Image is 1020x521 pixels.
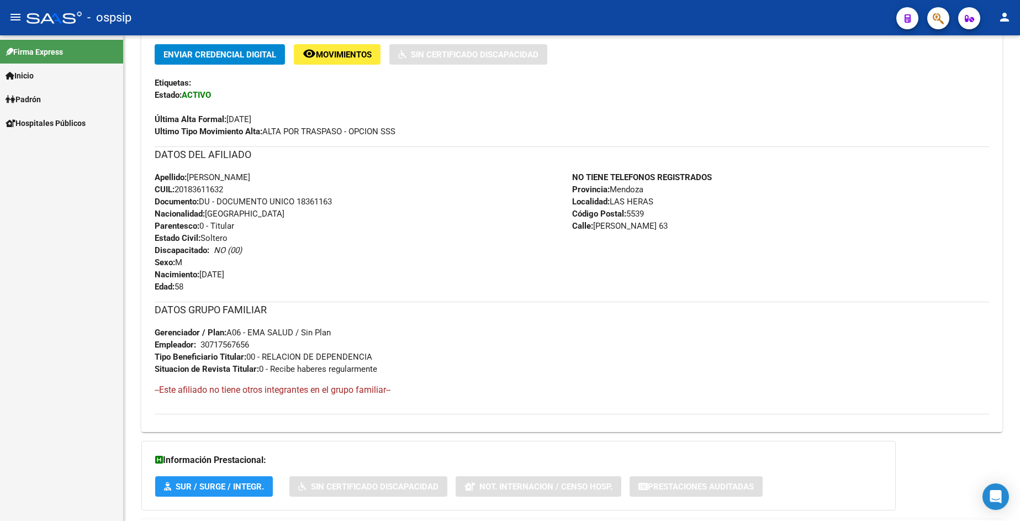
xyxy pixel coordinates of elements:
[6,117,86,129] span: Hospitales Públicos
[155,328,226,338] strong: Gerenciador / Plan:
[200,339,249,351] div: 30717567656
[572,209,644,219] span: 5539
[572,197,610,207] strong: Localidad:
[982,483,1009,510] div: Open Intercom Messenger
[411,50,538,60] span: Sin Certificado Discapacidad
[316,50,372,60] span: Movimientos
[176,482,264,492] span: SUR / SURGE / INTEGR.
[163,50,276,60] span: Enviar Credencial Digital
[155,364,377,374] span: 0 - Recibe haberes regularmente
[289,476,447,497] button: Sin Certificado Discapacidad
[155,147,989,162] h3: DATOS DEL AFILIADO
[456,476,621,497] button: Not. Internacion / Censo Hosp.
[155,282,183,292] span: 58
[572,221,668,231] span: [PERSON_NAME] 63
[155,114,251,124] span: [DATE]
[155,209,205,219] strong: Nacionalidad:
[572,172,712,182] strong: NO TIENE TELEFONOS REGISTRADOS
[87,6,131,30] span: - ospsip
[155,185,175,194] strong: CUIL:
[155,185,223,194] span: 20183611632
[155,197,332,207] span: DU - DOCUMENTO UNICO 18361163
[155,384,989,396] h4: --Este afiliado no tiene otros integrantes en el grupo familiar--
[294,44,380,65] button: Movimientos
[389,44,547,65] button: Sin Certificado Discapacidad
[479,482,612,492] span: Not. Internacion / Censo Hosp.
[155,257,175,267] strong: Sexo:
[998,10,1011,24] mat-icon: person
[303,47,316,60] mat-icon: remove_red_eye
[155,90,182,100] strong: Estado:
[311,482,438,492] span: Sin Certificado Discapacidad
[155,44,285,65] button: Enviar Credencial Digital
[6,93,41,106] span: Padrón
[630,476,763,497] button: Prestaciones Auditadas
[155,340,196,350] strong: Empleador:
[182,90,211,100] strong: ACTIVO
[572,185,643,194] span: Mendoza
[155,114,226,124] strong: Última Alta Formal:
[572,209,626,219] strong: Código Postal:
[572,221,593,231] strong: Calle:
[155,221,199,231] strong: Parentesco:
[214,245,242,255] i: NO (00)
[155,270,199,280] strong: Nacimiento:
[155,452,882,468] h3: Información Prestacional:
[155,245,209,255] strong: Discapacitado:
[9,10,22,24] mat-icon: menu
[155,127,262,136] strong: Ultimo Tipo Movimiento Alta:
[155,172,187,182] strong: Apellido:
[155,282,175,292] strong: Edad:
[155,172,250,182] span: [PERSON_NAME]
[155,364,259,374] strong: Situacion de Revista Titular:
[155,209,284,219] span: [GEOGRAPHIC_DATA]
[648,482,754,492] span: Prestaciones Auditadas
[572,197,653,207] span: LAS HERAS
[155,233,228,243] span: Soltero
[155,476,273,497] button: SUR / SURGE / INTEGR.
[155,302,989,318] h3: DATOS GRUPO FAMILIAR
[155,233,200,243] strong: Estado Civil:
[155,352,372,362] span: 00 - RELACION DE DEPENDENCIA
[6,70,34,82] span: Inicio
[155,352,246,362] strong: Tipo Beneficiario Titular:
[6,46,63,58] span: Firma Express
[155,197,199,207] strong: Documento:
[155,221,234,231] span: 0 - Titular
[155,328,331,338] span: A06 - EMA SALUD / Sin Plan
[572,185,610,194] strong: Provincia:
[155,270,224,280] span: [DATE]
[155,127,395,136] span: ALTA POR TRASPASO - OPCION SSS
[155,78,191,88] strong: Etiquetas:
[155,257,182,267] span: M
